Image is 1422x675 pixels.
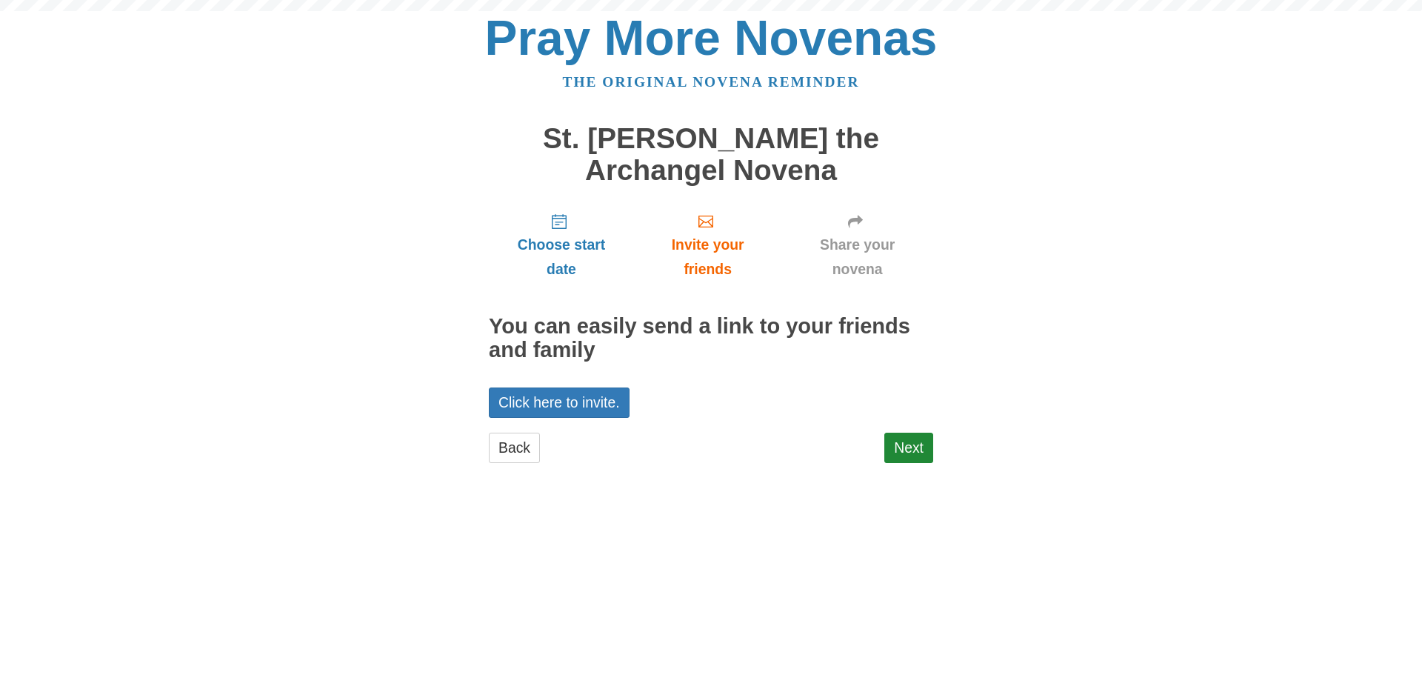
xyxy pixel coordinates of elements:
[489,315,933,362] h2: You can easily send a link to your friends and family
[634,201,781,289] a: Invite your friends
[649,233,767,282] span: Invite your friends
[796,233,918,282] span: Share your novena
[504,233,619,282] span: Choose start date
[563,74,860,90] a: The original novena reminder
[884,433,933,463] a: Next
[485,10,938,65] a: Pray More Novenas
[489,433,540,463] a: Back
[489,388,630,418] a: Click here to invite.
[489,201,634,289] a: Choose start date
[781,201,933,289] a: Share your novena
[489,123,933,186] h1: St. [PERSON_NAME] the Archangel Novena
